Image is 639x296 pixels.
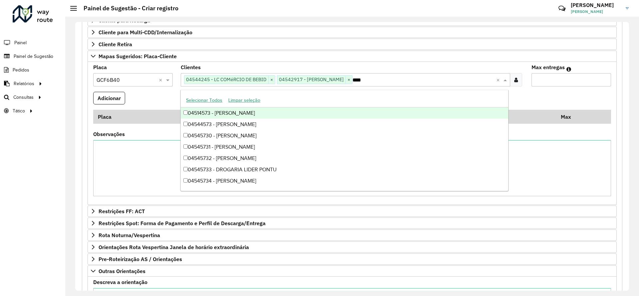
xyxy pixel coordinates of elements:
[99,42,132,47] span: Cliente Retira
[88,253,617,265] a: Pre-Roteirização AS / Orientações
[99,232,160,238] span: Rota Noturna/Vespertina
[181,141,508,153] div: 04545731 - [PERSON_NAME]
[77,5,178,12] h2: Painel de Sugestão - Criar registro
[88,218,617,229] a: Restrições Spot: Forma de Pagamento e Perfil de Descarga/Entrega
[13,107,25,114] span: Tático
[88,39,617,50] a: Cliente Retira
[532,63,565,71] label: Max entregas
[93,110,183,124] th: Placa
[181,164,508,175] div: 04545733 - DROGARIA LIDER PONTU
[225,95,263,105] button: Limpar seleção
[159,76,164,84] span: Clear all
[99,221,266,226] span: Restrições Spot: Forma de Pagamento e Perfil de Descarga/Entrega
[183,95,225,105] button: Selecionar Todos
[14,53,53,60] span: Painel de Sugestão
[93,92,125,104] button: Adicionar
[566,67,571,72] em: Máximo de clientes que serão colocados na mesma rota com os clientes informados
[555,1,569,16] a: Contato Rápido
[88,51,617,62] a: Mapas Sugeridos: Placa-Cliente
[99,18,150,23] span: Cliente para Recarga
[93,278,147,286] label: Descreva a orientação
[99,30,192,35] span: Cliente para Multi-CDD/Internalização
[13,67,29,74] span: Pedidos
[571,2,621,8] h3: [PERSON_NAME]
[181,63,201,71] label: Clientes
[181,175,508,187] div: 04545734 - [PERSON_NAME]
[345,76,352,84] span: ×
[88,229,617,241] a: Rota Noturna/Vespertina
[99,209,145,214] span: Restrições FF: ACT
[93,63,107,71] label: Placa
[14,80,34,87] span: Relatórios
[181,130,508,141] div: 04545730 - [PERSON_NAME]
[99,268,145,274] span: Outras Orientações
[181,153,508,164] div: 04545732 - [PERSON_NAME]
[184,75,268,83] span: 04544245 - LC COMéRCIO DE BEBID
[88,206,617,217] a: Restrições FF: ACT
[181,119,508,130] div: 04544573 - [PERSON_NAME]
[571,9,621,15] span: [PERSON_NAME]
[13,94,34,101] span: Consultas
[556,110,583,124] th: Max
[181,187,508,198] div: 04545735 - BAR E REST INACIO
[88,241,617,253] a: Orientações Rota Vespertina Janela de horário extraordinária
[99,244,249,250] span: Orientações Rota Vespertina Janela de horário extraordinária
[268,76,275,84] span: ×
[88,265,617,277] a: Outras Orientações
[99,54,177,59] span: Mapas Sugeridos: Placa-Cliente
[88,62,617,205] div: Mapas Sugeridos: Placa-Cliente
[99,256,182,262] span: Pre-Roteirização AS / Orientações
[93,130,125,138] label: Observações
[180,90,508,191] ng-dropdown-panel: Options list
[14,39,27,46] span: Painel
[181,107,508,119] div: 04514573 - [PERSON_NAME]
[496,76,502,84] span: Clear all
[277,75,345,83] span: 04542917 - [PERSON_NAME]
[88,27,617,38] a: Cliente para Multi-CDD/Internalização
